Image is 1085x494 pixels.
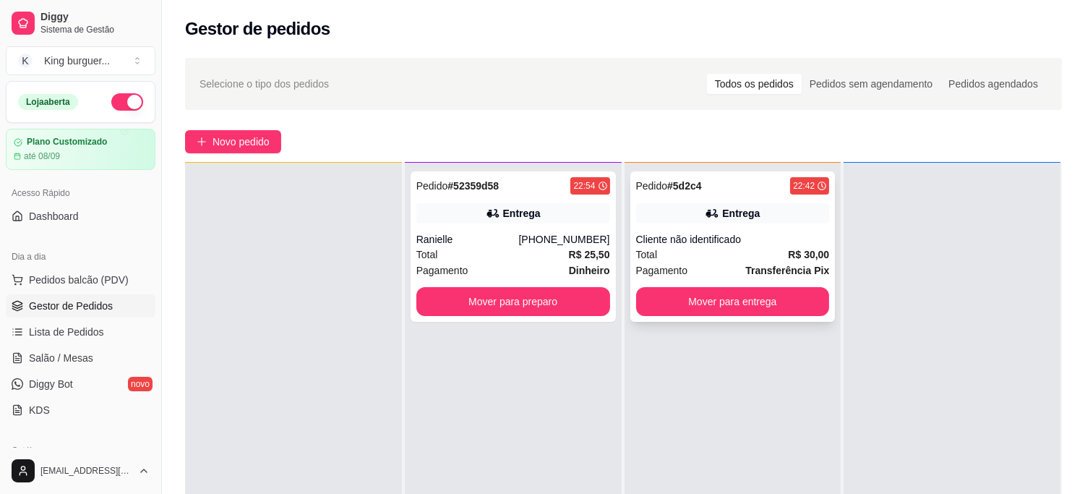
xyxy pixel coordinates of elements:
[29,403,50,417] span: KDS
[6,268,155,291] button: Pedidos balcão (PDV)
[793,180,815,192] div: 22:42
[667,180,702,192] strong: # 5d2c4
[6,245,155,268] div: Dia a dia
[416,180,448,192] span: Pedido
[6,46,155,75] button: Select a team
[745,265,829,276] strong: Transferência Pix
[29,377,73,391] span: Diggy Bot
[6,453,155,488] button: [EMAIL_ADDRESS][DOMAIN_NAME]
[6,294,155,318] a: Gestor de Pedidos
[29,209,79,223] span: Dashboard
[6,399,155,422] a: KDS
[197,137,207,147] span: plus
[802,74,940,94] div: Pedidos sem agendamento
[569,265,610,276] strong: Dinheiro
[6,372,155,396] a: Diggy Botnovo
[573,180,595,192] div: 22:54
[636,287,830,316] button: Mover para entrega
[18,54,33,68] span: K
[503,206,541,221] div: Entrega
[111,93,143,111] button: Alterar Status
[185,17,330,41] h2: Gestor de pedidos
[6,6,155,41] a: DiggySistema de Gestão
[29,273,129,287] span: Pedidos balcão (PDV)
[29,351,93,365] span: Salão / Mesas
[636,232,830,247] div: Cliente não identificado
[416,232,519,247] div: Ranielle
[6,182,155,205] div: Acesso Rápido
[569,249,610,260] strong: R$ 25,50
[416,263,468,278] span: Pagamento
[636,180,668,192] span: Pedido
[29,325,104,339] span: Lista de Pedidos
[6,439,155,462] div: Catálogo
[940,74,1046,94] div: Pedidos agendados
[44,54,110,68] div: King burguer ...
[40,11,150,24] span: Diggy
[18,94,78,110] div: Loja aberta
[213,134,270,150] span: Novo pedido
[707,74,802,94] div: Todos os pedidos
[518,232,609,247] div: [PHONE_NUMBER]
[6,205,155,228] a: Dashboard
[6,320,155,344] a: Lista de Pedidos
[6,346,155,370] a: Salão / Mesas
[200,76,329,92] span: Selecione o tipo dos pedidos
[27,137,107,148] article: Plano Customizado
[40,24,150,35] span: Sistema de Gestão
[40,465,132,477] span: [EMAIL_ADDRESS][DOMAIN_NAME]
[636,263,688,278] span: Pagamento
[6,129,155,170] a: Plano Customizadoaté 08/09
[29,299,113,313] span: Gestor de Pedidos
[416,287,610,316] button: Mover para preparo
[416,247,438,263] span: Total
[788,249,829,260] strong: R$ 30,00
[636,247,658,263] span: Total
[24,150,60,162] article: até 08/09
[185,130,281,153] button: Novo pedido
[722,206,760,221] div: Entrega
[447,180,499,192] strong: # 52359d58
